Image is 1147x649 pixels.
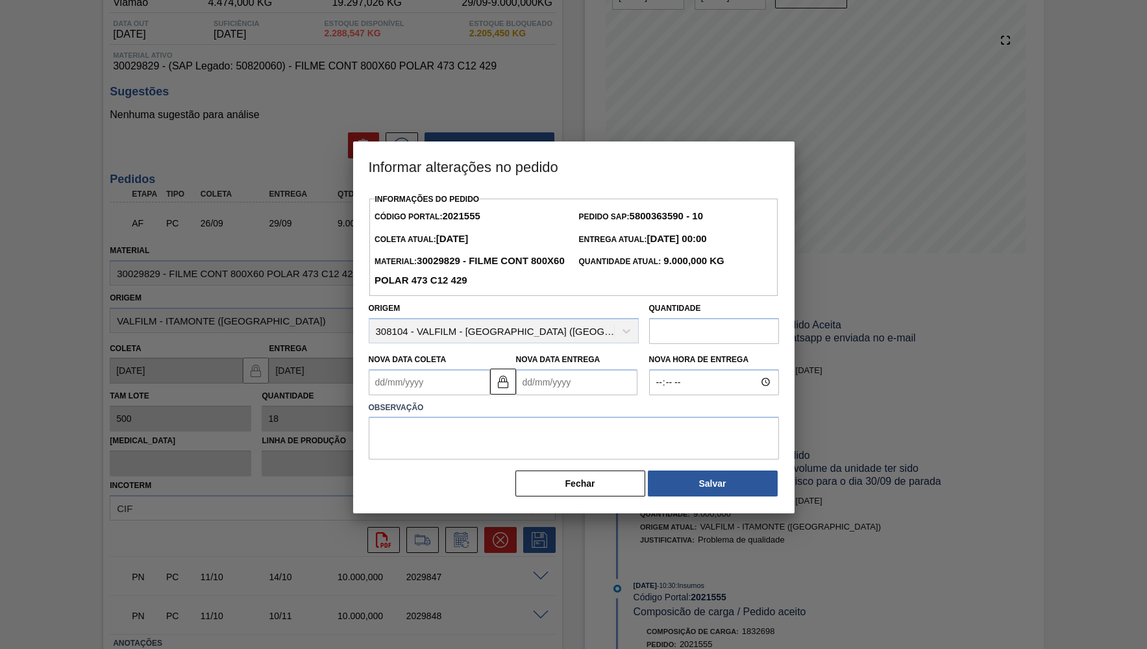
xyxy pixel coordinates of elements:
[436,233,469,244] strong: [DATE]
[579,257,724,266] span: Quantidade Atual:
[649,350,779,369] label: Nova Hora de Entrega
[630,210,703,221] strong: 5800363590 - 10
[495,374,511,389] img: locked
[375,212,480,221] span: Código Portal:
[579,212,703,221] span: Pedido SAP:
[369,304,401,313] label: Origem
[579,235,707,244] span: Entrega Atual:
[490,369,516,395] button: locked
[661,255,724,266] strong: 9.000,000 KG
[375,257,565,286] span: Material:
[442,210,480,221] strong: 2021555
[369,355,447,364] label: Nova Data Coleta
[369,369,490,395] input: dd/mm/yyyy
[369,398,779,417] label: Observação
[647,233,706,244] strong: [DATE] 00:00
[516,369,637,395] input: dd/mm/yyyy
[353,141,795,191] h3: Informar alterações no pedido
[375,195,480,204] label: Informações do Pedido
[515,471,645,496] button: Fechar
[516,355,600,364] label: Nova Data Entrega
[648,471,778,496] button: Salvar
[375,235,468,244] span: Coleta Atual:
[649,304,701,313] label: Quantidade
[375,255,565,286] strong: 30029829 - FILME CONT 800X60 POLAR 473 C12 429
